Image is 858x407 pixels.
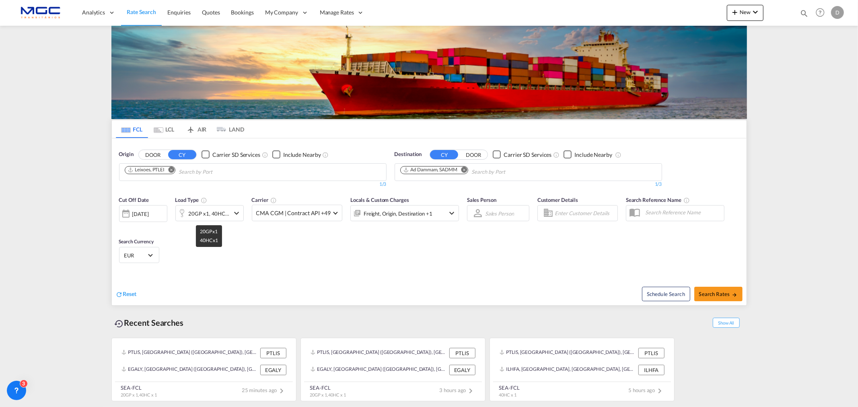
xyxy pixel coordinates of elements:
span: 3 hours ago [440,387,476,393]
md-tab-item: LAND [212,120,245,138]
span: 20GP x 1, 40HC x 1 [310,392,346,397]
md-select: Sales Person [484,208,515,219]
div: 1/3 [395,181,662,188]
md-chips-wrap: Chips container. Use arrow keys to select chips. [123,164,259,179]
div: Freight Origin Destination Factory Stuffingicon-chevron-down [350,205,459,221]
div: 20GP x1 40HC x1icon-chevron-down [175,205,244,221]
span: EUR [124,252,147,259]
div: PTLIS [260,348,286,358]
span: Analytics [82,8,105,16]
span: Customer Details [537,197,578,203]
button: CY [430,150,458,159]
div: [DATE] [132,210,149,218]
div: PTLIS [449,348,475,358]
recent-search-card: PTLIS, [GEOGRAPHIC_DATA] ([GEOGRAPHIC_DATA]), [GEOGRAPHIC_DATA], [GEOGRAPHIC_DATA], [GEOGRAPHIC_D... [300,338,486,401]
md-pagination-wrapper: Use the left and right arrow keys to navigate between tabs [116,120,245,138]
span: 5 hours ago [629,387,665,393]
md-icon: icon-chevron-down [751,7,760,17]
div: Recent Searches [111,314,187,332]
span: Carrier [252,197,277,203]
md-checkbox: Checkbox No Ink [493,150,551,159]
div: OriginDOOR CY Checkbox No InkUnchecked: Search for CY (Container Yard) services for all selected ... [112,138,747,305]
md-icon: icon-airplane [186,125,195,131]
span: Locals & Custom Charges [350,197,409,203]
div: Press delete to remove this chip. [403,166,459,173]
span: Rate Search [127,8,156,15]
div: [DATE] [119,205,167,222]
div: Help [813,6,831,20]
md-icon: Unchecked: Search for CY (Container Yard) services for all selected carriers.Checked : Search for... [262,152,268,158]
span: Load Type [175,197,207,203]
div: Ad Dammam, SADMM [403,166,457,173]
md-datepicker: Select [119,221,125,232]
div: PTLIS [638,348,665,358]
button: Note: By default Schedule search will only considerorigin ports, destination ports and cut off da... [642,287,690,301]
div: EGALY [449,365,475,375]
md-icon: icon-backup-restore [115,319,124,329]
span: Search Rates [699,291,738,297]
md-checkbox: Checkbox No Ink [272,150,321,159]
div: 20GP x1 40HC x1 [189,208,230,219]
div: D [831,6,844,19]
div: SEA-FCL [121,384,157,391]
div: ILHFA, Haifa, Israel, Levante, Middle East [500,365,636,375]
md-tab-item: AIR [180,120,212,138]
input: Search Reference Name [641,206,724,218]
span: New [730,9,760,15]
md-icon: icon-chevron-right [655,386,665,396]
button: Remove [163,166,175,175]
span: Sales Person [467,197,496,203]
button: DOOR [459,150,488,159]
md-icon: icon-refresh [116,291,123,298]
span: Manage Rates [320,8,354,16]
div: SEA-FCL [310,384,346,391]
button: icon-plus 400-fgNewicon-chevron-down [727,5,763,21]
button: Remove [456,166,468,175]
img: LCL+%26+FCL+BACKGROUND.png [111,26,747,119]
span: Search Reference Name [626,197,690,203]
span: Search Currency [119,238,154,245]
input: Enter Customer Details [555,207,615,219]
md-icon: icon-chevron-right [277,386,287,396]
md-icon: icon-information-outline [201,197,207,203]
span: 40HC x 1 [499,392,516,397]
input: Chips input. [471,166,548,179]
md-chips-wrap: Chips container. Use arrow keys to select chips. [399,164,551,179]
md-icon: icon-magnify [800,9,809,18]
md-icon: icon-chevron-right [466,386,476,396]
div: ILHFA [638,365,665,375]
span: Quotes [202,9,220,16]
md-icon: icon-chevron-down [232,208,241,218]
div: Leixoes, PTLEI [128,166,165,173]
span: Enquiries [167,9,191,16]
div: Include Nearby [283,151,321,159]
div: PTLIS, Lisbon (Lisboa), Portugal, Southern Europe, Europe [121,348,258,358]
div: Include Nearby [574,151,612,159]
div: Carrier SD Services [504,151,551,159]
span: 20GP x1 40HC x1 [200,228,218,243]
div: EGALY [260,365,286,375]
span: Cut Off Date [119,197,149,203]
span: 25 minutes ago [242,387,287,393]
span: Show All [713,318,739,328]
div: icon-refreshReset [116,290,137,299]
div: EGALY, Alexandria (El Iskandariya), Egypt, Northern Africa, Africa [121,365,258,375]
button: CY [168,150,196,159]
div: Freight Origin Destination Factory Stuffing [364,208,432,219]
div: 1/3 [119,181,387,188]
span: Bookings [231,9,254,16]
md-icon: icon-plus 400-fg [730,7,740,17]
span: 20GP x 1, 40HC x 1 [121,392,157,397]
button: Search Ratesicon-arrow-right [694,287,743,301]
md-icon: The selected Trucker/Carrierwill be displayed in the rate results If the rates are from another f... [270,197,277,203]
recent-search-card: PTLIS, [GEOGRAPHIC_DATA] ([GEOGRAPHIC_DATA]), [GEOGRAPHIC_DATA], [GEOGRAPHIC_DATA], [GEOGRAPHIC_D... [111,338,296,401]
div: PTLIS, Lisbon (Lisboa), Portugal, Southern Europe, Europe [500,348,636,358]
recent-search-card: PTLIS, [GEOGRAPHIC_DATA] ([GEOGRAPHIC_DATA]), [GEOGRAPHIC_DATA], [GEOGRAPHIC_DATA], [GEOGRAPHIC_D... [490,338,675,401]
md-icon: icon-arrow-right [732,292,737,298]
span: My Company [265,8,298,16]
md-icon: Your search will be saved by the below given name [683,197,690,203]
span: Destination [395,150,422,158]
div: Carrier SD Services [212,151,260,159]
span: Reset [123,290,137,297]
